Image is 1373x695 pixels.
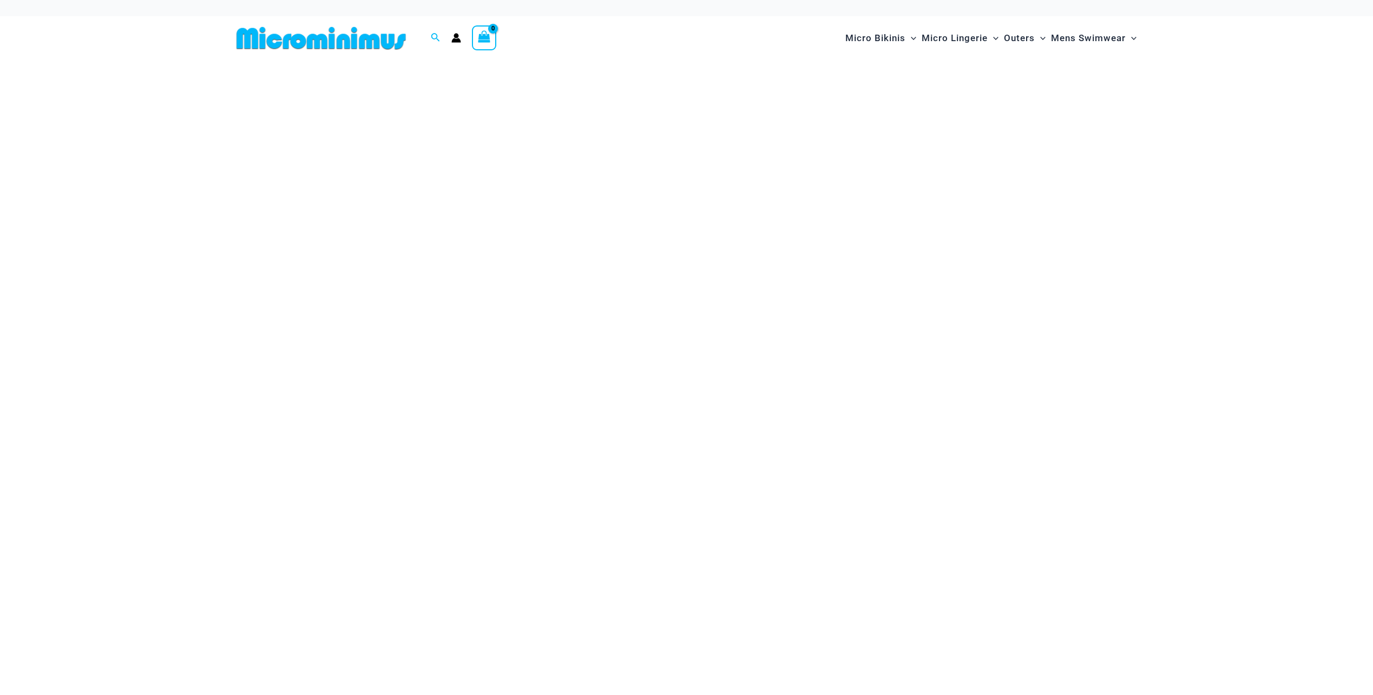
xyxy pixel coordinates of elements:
span: Mens Swimwear [1051,24,1126,52]
span: Micro Bikinis [845,24,905,52]
nav: Site Navigation [841,20,1141,56]
a: Account icon link [451,33,461,43]
a: Mens SwimwearMenu ToggleMenu Toggle [1048,22,1139,55]
img: MM SHOP LOGO FLAT [232,26,410,50]
a: OutersMenu ToggleMenu Toggle [1001,22,1048,55]
span: Outers [1004,24,1035,52]
span: Menu Toggle [1126,24,1136,52]
span: Menu Toggle [988,24,998,52]
span: Menu Toggle [905,24,916,52]
a: Micro LingerieMenu ToggleMenu Toggle [919,22,1001,55]
span: Menu Toggle [1035,24,1046,52]
span: Micro Lingerie [922,24,988,52]
a: Search icon link [431,31,441,45]
a: Micro BikinisMenu ToggleMenu Toggle [843,22,919,55]
a: View Shopping Cart, empty [472,25,497,50]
